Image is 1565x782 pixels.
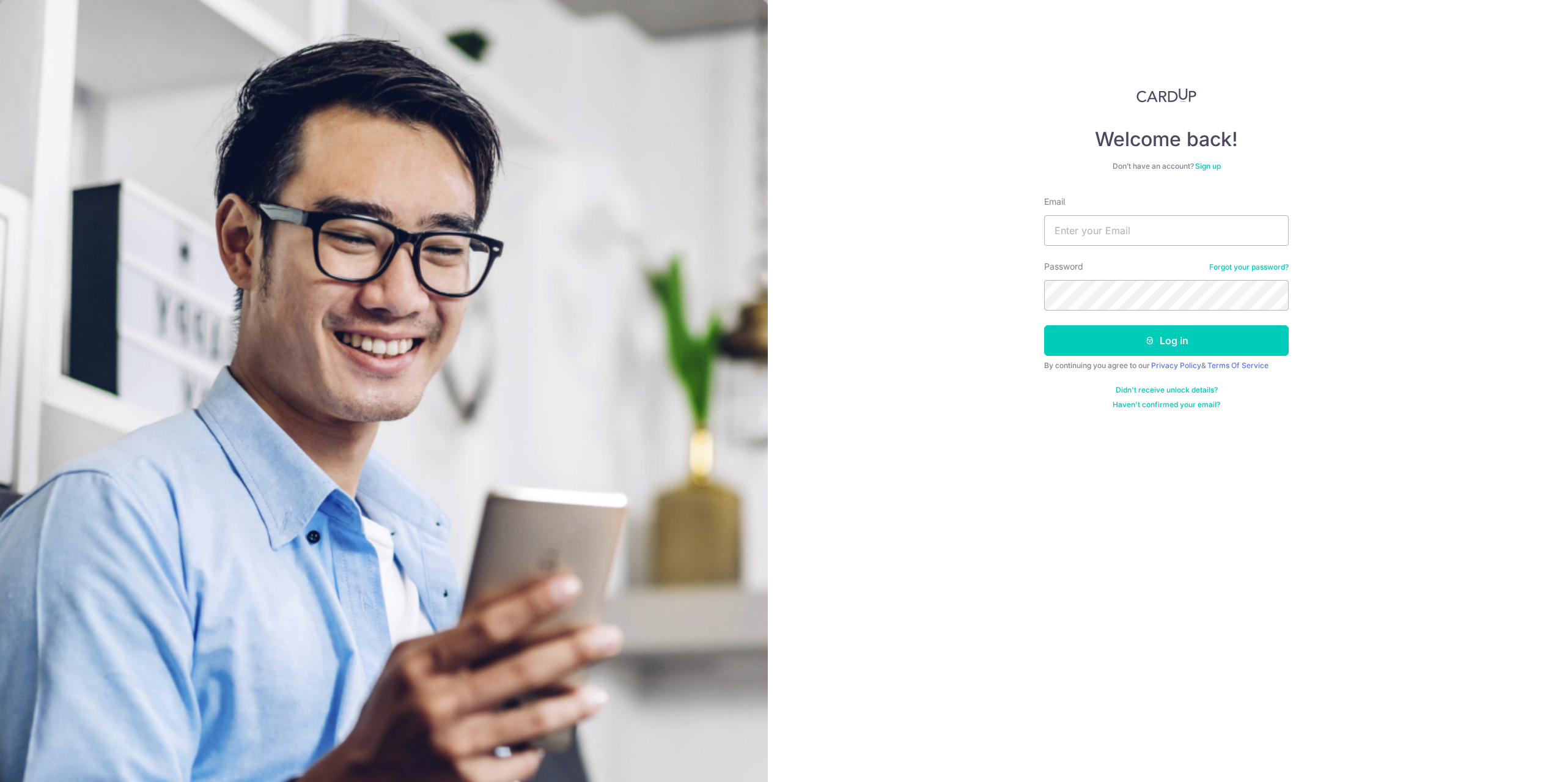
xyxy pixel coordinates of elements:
a: Forgot your password? [1209,262,1289,272]
label: Password [1044,260,1083,273]
input: Enter your Email [1044,215,1289,246]
a: Sign up [1195,161,1221,171]
a: Didn't receive unlock details? [1116,385,1218,395]
img: CardUp Logo [1136,88,1196,103]
a: Haven't confirmed your email? [1113,400,1220,410]
button: Log in [1044,325,1289,356]
div: Don’t have an account? [1044,161,1289,171]
a: Privacy Policy [1151,361,1201,370]
h4: Welcome back! [1044,127,1289,152]
div: By continuing you agree to our & [1044,361,1289,371]
a: Terms Of Service [1207,361,1269,370]
label: Email [1044,196,1065,208]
